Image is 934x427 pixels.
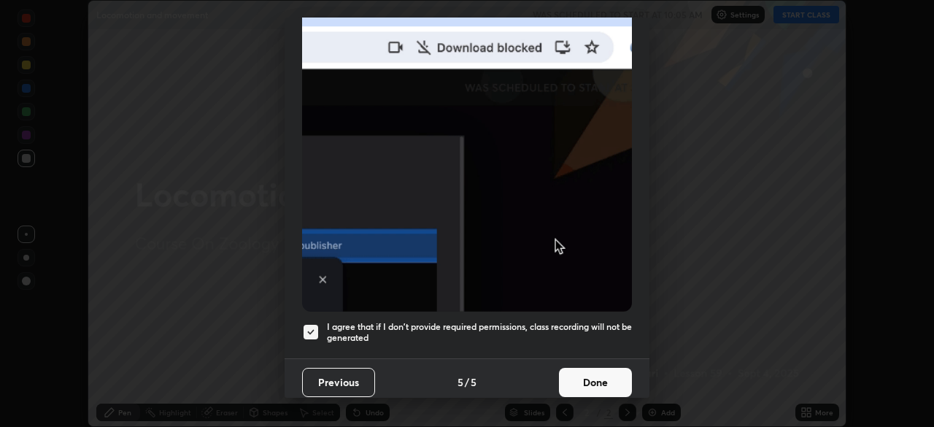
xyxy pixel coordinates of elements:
[559,368,632,397] button: Done
[327,321,632,344] h5: I agree that if I don't provide required permissions, class recording will not be generated
[302,368,375,397] button: Previous
[471,374,476,390] h4: 5
[465,374,469,390] h4: /
[458,374,463,390] h4: 5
